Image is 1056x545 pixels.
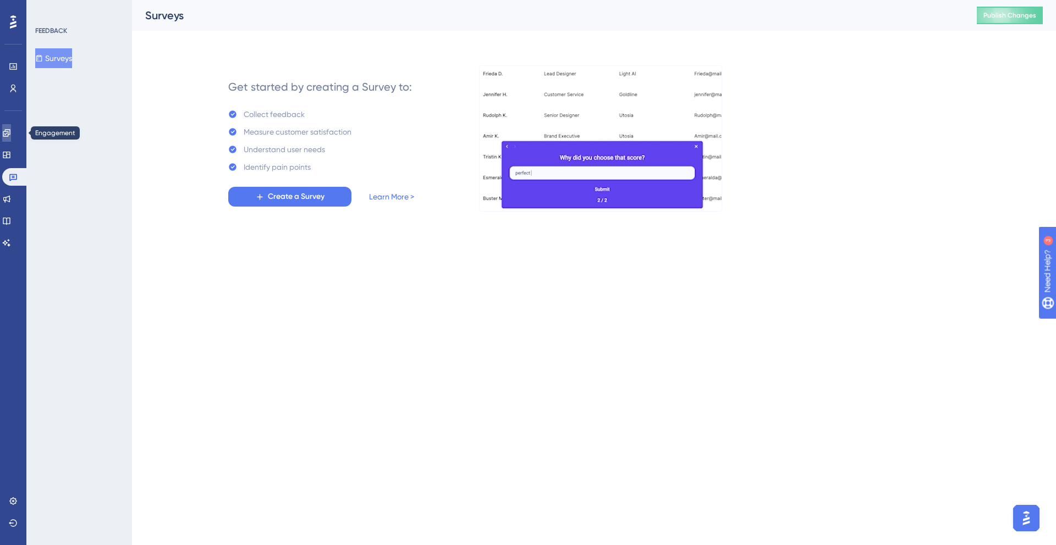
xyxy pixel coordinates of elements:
[244,108,305,121] div: Collect feedback
[977,7,1043,24] button: Publish Changes
[244,160,311,174] div: Identify pain points
[26,3,69,16] span: Need Help?
[35,26,67,35] div: FEEDBACK
[244,143,325,156] div: Understand user needs
[228,187,351,207] button: Create a Survey
[1010,502,1043,535] iframe: UserGuiding AI Assistant Launcher
[983,11,1036,20] span: Publish Changes
[35,48,72,68] button: Surveys
[145,8,949,23] div: Surveys
[228,79,412,94] div: Get started by creating a Survey to:
[268,190,324,203] span: Create a Survey
[244,125,351,138] div: Measure customer satisfaction
[76,5,80,14] div: 3
[479,65,722,212] img: b81bf5b5c10d0e3e90f664060979471a.gif
[369,190,414,203] a: Learn More >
